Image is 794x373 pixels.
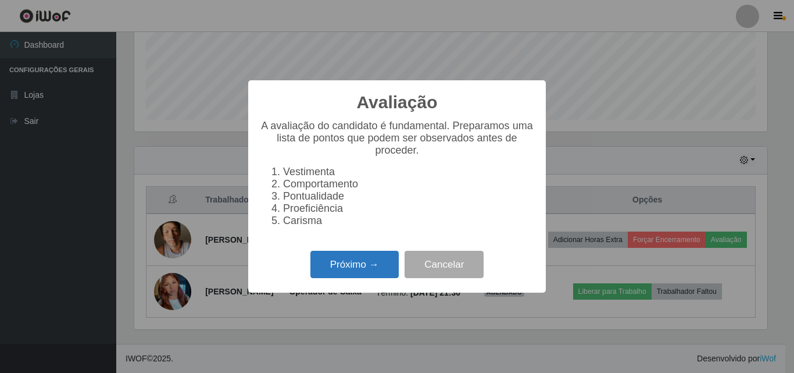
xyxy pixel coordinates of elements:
li: Carisma [283,215,534,227]
button: Cancelar [405,251,484,278]
li: Proeficiência [283,203,534,215]
li: Vestimenta [283,166,534,178]
li: Pontualidade [283,190,534,203]
h2: Avaliação [357,92,438,113]
button: Próximo → [310,251,399,278]
li: Comportamento [283,178,534,190]
p: A avaliação do candidato é fundamental. Preparamos uma lista de pontos que podem ser observados a... [260,120,534,157]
